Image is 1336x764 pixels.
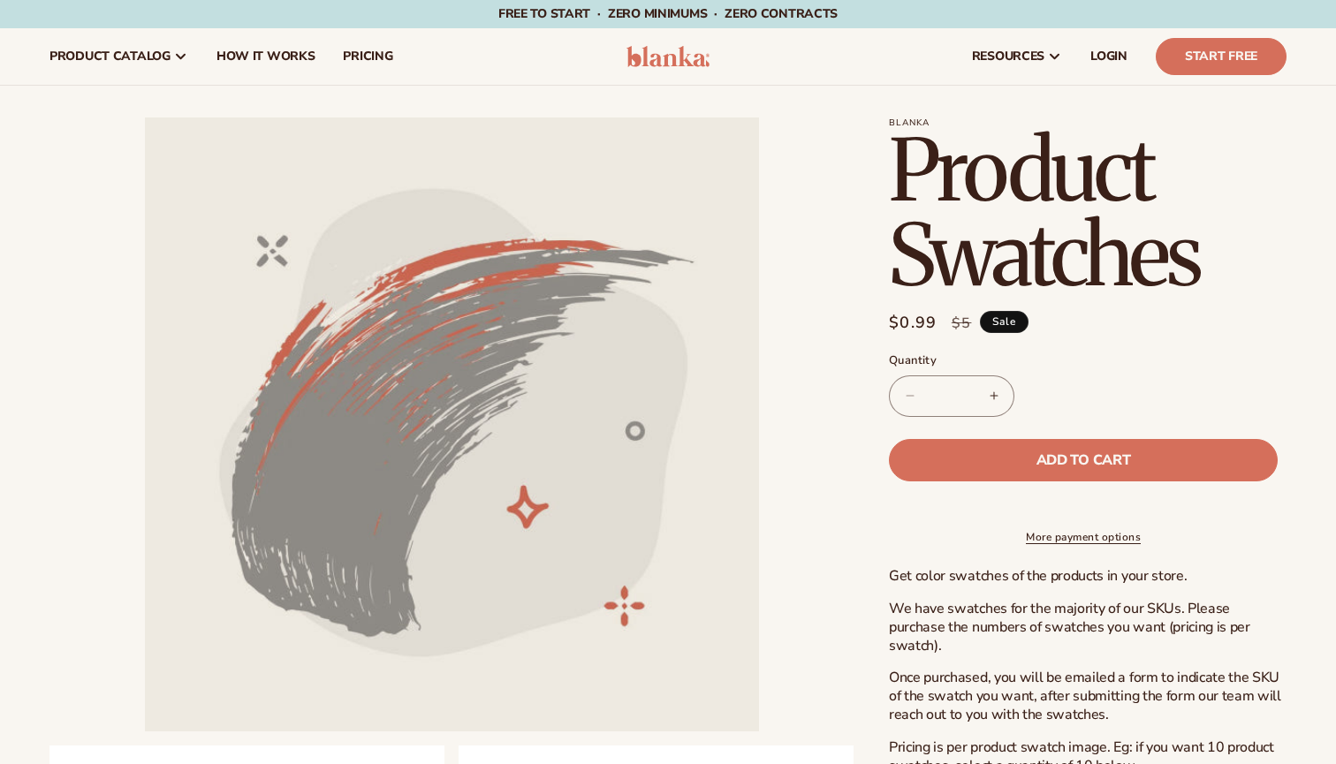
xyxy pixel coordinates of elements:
a: How It Works [202,28,330,85]
p: Once purchased, you will be emailed a form to indicate the SKU of the swatch you want, after subm... [889,669,1287,723]
a: More payment options [889,529,1278,545]
s: $5 [952,313,972,334]
span: Free to start · ZERO minimums · ZERO contracts [498,5,838,22]
p: Get color swatches of the products in your store. [889,567,1287,586]
span: product catalog [49,49,171,64]
label: Quantity [889,352,1278,370]
a: Start Free [1156,38,1287,75]
span: pricing [343,49,392,64]
p: We have swatches for the majority of our SKUs. Please purchase the numbers of swatches you want (... [889,600,1287,654]
a: product catalog [35,28,202,85]
h1: Product Swatches [889,128,1287,298]
button: Add to cart [889,439,1278,481]
a: resources [958,28,1076,85]
span: Add to cart [1036,453,1130,467]
span: Sale [980,311,1029,333]
a: LOGIN [1076,28,1142,85]
a: pricing [329,28,406,85]
span: $0.99 [889,311,937,335]
span: How It Works [216,49,315,64]
span: LOGIN [1090,49,1127,64]
img: logo [626,46,710,67]
span: resources [972,49,1044,64]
